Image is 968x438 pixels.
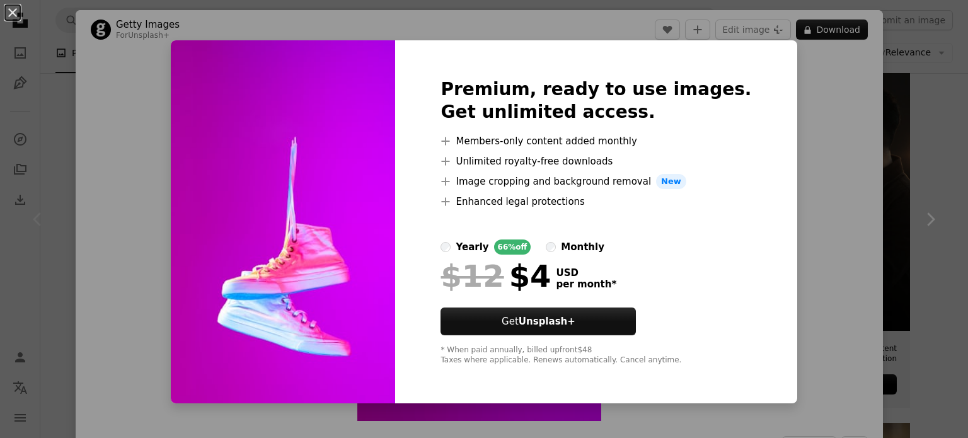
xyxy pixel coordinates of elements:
[441,194,751,209] li: Enhanced legal protections
[441,345,751,366] div: * When paid annually, billed upfront $48 Taxes where applicable. Renews automatically. Cancel any...
[556,267,616,279] span: USD
[441,260,551,292] div: $4
[441,154,751,169] li: Unlimited royalty-free downloads
[441,78,751,124] h2: Premium, ready to use images. Get unlimited access.
[456,239,488,255] div: yearly
[656,174,686,189] span: New
[441,134,751,149] li: Members-only content added monthly
[441,174,751,189] li: Image cropping and background removal
[519,316,575,327] strong: Unsplash+
[546,242,556,252] input: monthly
[441,308,636,335] button: GetUnsplash+
[494,239,531,255] div: 66% off
[561,239,604,255] div: monthly
[171,40,395,403] img: premium_photo-1682125177822-63c27a3830ea
[556,279,616,290] span: per month *
[441,242,451,252] input: yearly66%off
[441,260,504,292] span: $12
